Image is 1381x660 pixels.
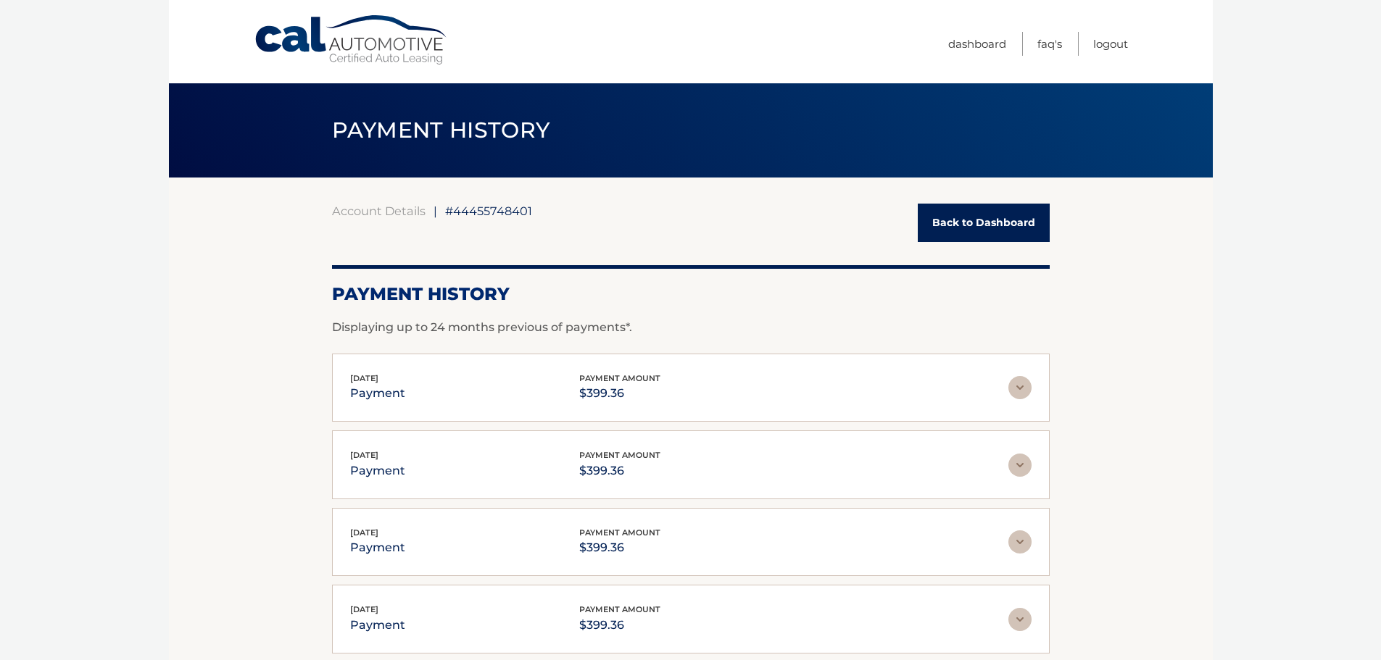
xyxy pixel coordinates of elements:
span: [DATE] [350,604,378,614]
p: Displaying up to 24 months previous of payments*. [332,319,1050,336]
span: | [434,204,437,218]
span: #44455748401 [445,204,532,218]
span: payment amount [579,604,660,614]
a: Back to Dashboard [918,204,1050,242]
span: PAYMENT HISTORY [332,117,550,143]
p: payment [350,383,405,404]
img: accordion-rest.svg [1008,454,1032,477]
p: payment [350,461,405,481]
a: Cal Automotive [254,14,449,66]
span: [DATE] [350,527,378,538]
p: $399.36 [579,538,660,558]
p: $399.36 [579,383,660,404]
img: accordion-rest.svg [1008,376,1032,399]
span: [DATE] [350,373,378,383]
a: Logout [1093,32,1128,56]
a: FAQ's [1037,32,1062,56]
span: payment amount [579,527,660,538]
p: payment [350,615,405,635]
span: payment amount [579,450,660,460]
span: payment amount [579,373,660,383]
span: [DATE] [350,450,378,460]
p: $399.36 [579,461,660,481]
img: accordion-rest.svg [1008,530,1032,554]
p: payment [350,538,405,558]
h2: Payment History [332,283,1050,305]
p: $399.36 [579,615,660,635]
a: Dashboard [948,32,1006,56]
a: Account Details [332,204,426,218]
img: accordion-rest.svg [1008,608,1032,631]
